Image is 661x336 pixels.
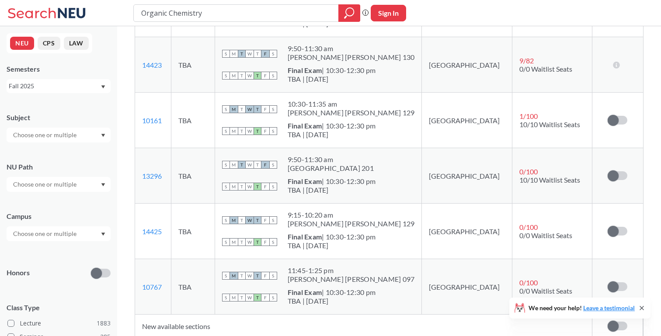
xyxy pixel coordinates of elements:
div: [PERSON_NAME] [PERSON_NAME] 130 [288,53,415,62]
span: T [238,272,246,280]
span: S [222,238,230,246]
span: F [261,127,269,135]
span: W [246,72,254,80]
button: LAW [64,37,89,50]
span: S [269,216,277,224]
p: Honors [7,268,30,278]
span: M [230,238,238,246]
button: Sign In [371,5,406,21]
span: M [230,127,238,135]
span: S [269,238,277,246]
span: 0/0 Waitlist Seats [519,65,572,73]
span: T [254,161,261,169]
div: TBA | [DATE] [288,75,376,83]
span: F [261,294,269,301]
div: 9:50 - 11:30 am [288,44,415,53]
button: NEU [10,37,34,50]
div: [PERSON_NAME] [PERSON_NAME] 129 [288,108,415,117]
span: F [261,72,269,80]
div: magnifying glass [338,4,360,22]
span: W [246,50,254,58]
label: Lecture [7,318,111,329]
span: S [269,127,277,135]
div: Fall 2025Dropdown arrow [7,79,111,93]
span: W [246,161,254,169]
div: 9:50 - 11:30 am [288,155,374,164]
a: 10767 [142,283,162,291]
span: T [254,183,261,191]
a: 14425 [142,227,162,236]
span: S [222,272,230,280]
span: S [222,216,230,224]
td: TBA [171,93,215,148]
svg: Dropdown arrow [101,85,105,89]
div: | 10:30-12:30 pm [288,232,376,241]
span: S [222,127,230,135]
svg: Dropdown arrow [101,232,105,236]
div: 9:15 - 10:20 am [288,211,415,219]
span: S [222,183,230,191]
span: S [269,105,277,113]
span: F [261,50,269,58]
span: W [246,105,254,113]
span: We need your help! [529,305,635,311]
span: T [238,127,246,135]
td: TBA [171,148,215,204]
a: 13296 [142,172,162,180]
div: Fall 2025 [9,81,100,91]
div: 10:30 - 11:35 am [288,100,415,108]
span: F [261,183,269,191]
a: 14423 [142,61,162,69]
div: Subject [7,113,111,122]
span: S [269,294,277,301]
svg: magnifying glass [344,7,355,19]
span: T [254,127,261,135]
input: Class, professor, course number, "phrase" [140,6,332,21]
td: TBA [171,259,215,315]
span: S [222,72,230,80]
span: S [269,50,277,58]
span: 9 / 82 [519,56,534,65]
span: T [254,238,261,246]
span: S [269,183,277,191]
span: 0 / 100 [519,278,538,287]
span: F [261,272,269,280]
span: T [238,161,246,169]
div: | 10:30-12:30 pm [288,177,376,186]
div: Semesters [7,64,111,74]
span: W [246,294,254,301]
span: M [230,161,238,169]
td: [GEOGRAPHIC_DATA] [422,259,512,315]
span: S [222,294,230,301]
span: F [261,105,269,113]
span: S [222,161,230,169]
span: 10/10 Waitlist Seats [519,120,580,128]
input: Choose one or multiple [9,179,82,190]
span: T [238,238,246,246]
span: T [238,72,246,80]
span: T [238,183,246,191]
span: T [238,216,246,224]
div: TBA | [DATE] [288,297,376,305]
span: T [254,72,261,80]
span: W [246,183,254,191]
td: [GEOGRAPHIC_DATA] [422,93,512,148]
div: NU Path [7,162,111,172]
div: [PERSON_NAME] [PERSON_NAME] 097 [288,275,415,284]
div: [PERSON_NAME] [PERSON_NAME] 129 [288,219,415,228]
span: T [238,294,246,301]
span: T [254,272,261,280]
span: 10/10 Waitlist Seats [519,176,580,184]
span: T [254,50,261,58]
td: [GEOGRAPHIC_DATA] [422,148,512,204]
span: 0 / 100 [519,223,538,231]
span: 1883 [97,319,111,328]
td: [GEOGRAPHIC_DATA] [422,204,512,259]
input: Choose one or multiple [9,130,82,140]
button: CPS [38,37,60,50]
a: 10161 [142,116,162,125]
span: T [254,105,261,113]
span: T [254,294,261,301]
div: Campus [7,211,111,221]
td: TBA [171,37,215,93]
